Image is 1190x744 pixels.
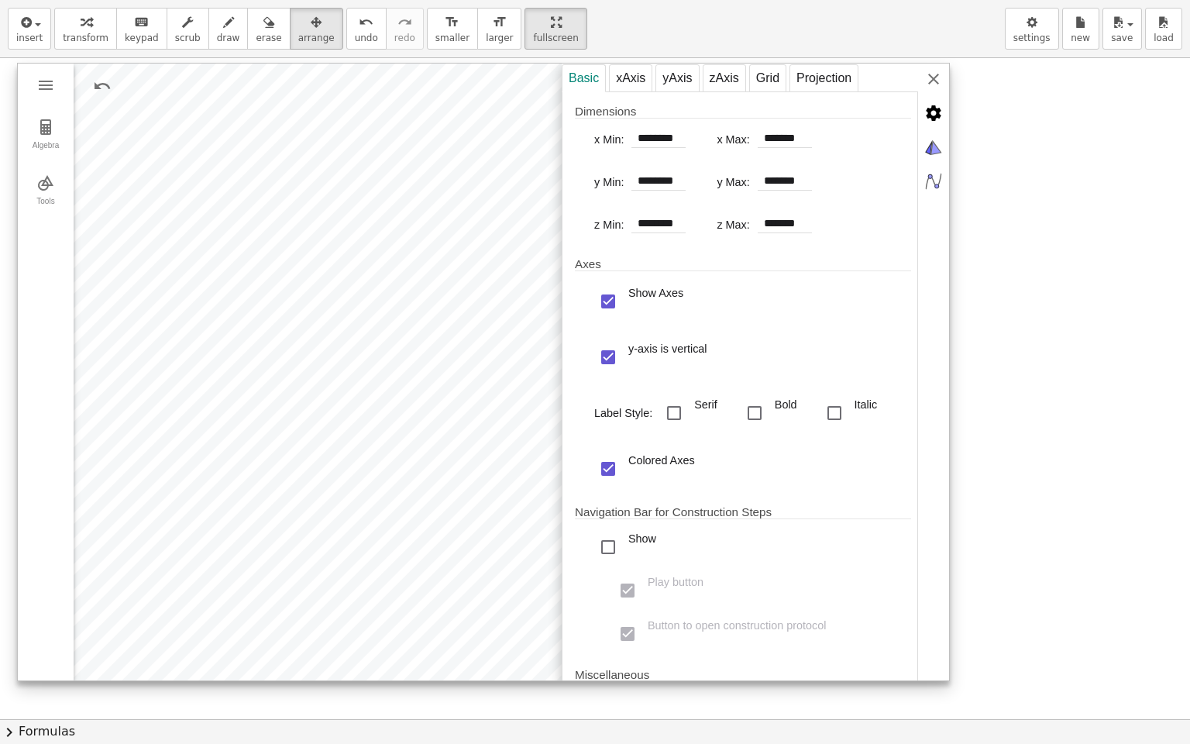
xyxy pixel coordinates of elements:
span: fullscreen [533,33,578,43]
div: Basic [562,64,606,92]
button: undoundo [346,8,387,50]
div: Serif [660,391,717,435]
button: erase [247,8,290,50]
div: y-axis is vertical [594,336,707,379]
label: z Max: [717,219,749,231]
div: Bold [741,391,797,435]
div: xAxis [609,64,652,92]
span: undo [355,33,378,43]
button: transform [54,8,117,50]
div: Show Axes [628,286,683,317]
button: scrub [167,8,209,50]
i: format_size [445,13,459,32]
div: Play button [614,569,703,612]
div: Tools [21,197,71,219]
img: svg+xml;base64,PHN2ZyB4bWxucz0iaHR0cDovL3d3dy53My5vcmcvMjAwMC9zdmciIHdpZHRoPSIyNCIgaGVpZ2h0PSIyNC... [918,64,949,95]
button: keyboardkeypad [116,8,167,50]
li: Algebra [918,166,949,200]
button: settings [1005,8,1059,50]
div: Navigation Bar for Construction Steps [575,505,911,519]
div: Algebra [21,141,71,163]
div: Axes [575,257,911,271]
span: load [1154,33,1174,43]
span: transform [63,33,108,43]
div: Show [594,525,656,569]
span: larger [486,33,513,43]
div: Show [628,532,656,563]
div: Play button [648,575,703,606]
button: Undo [88,72,116,100]
button: format_sizesmaller [427,8,478,50]
img: svg+xml;base64,PHN2ZyB4bWxucz0iaHR0cDovL3d3dy53My5vcmcvMjAwMC9zdmciIHdpZHRoPSIyNCIgaGVpZ2h0PSIyNC... [918,98,949,129]
span: scrub [175,33,201,43]
label: z Min: [594,219,624,231]
div: Show Axes [594,280,683,323]
label: x Min: [594,133,624,146]
div: Grid [749,64,786,92]
div: Serif [694,398,717,429]
div: Button to open construction protocol [648,618,826,649]
li: Advanced [918,98,949,132]
div: Italic [855,398,878,429]
i: keyboard [134,13,149,32]
button: format_sizelarger [477,8,521,50]
div: Colored Axes [628,453,695,484]
div: Bold [775,398,797,429]
span: draw [217,33,240,43]
span: erase [256,33,281,43]
div: Italic [820,391,878,435]
button: fullscreen [524,8,586,50]
label: y Max: [717,176,749,188]
i: redo [397,13,412,32]
div: Button to open construction protocol [614,612,826,656]
div: Projection [789,64,858,92]
button: new [1062,8,1099,50]
label: y Min: [594,176,624,188]
button: arrange [290,8,343,50]
div: Dimensions [575,105,911,119]
span: insert [16,33,43,43]
li: Preferences - 3D Graphics [918,132,949,166]
span: smaller [435,33,469,43]
span: new [1071,33,1090,43]
i: undo [359,13,373,32]
div: Label Style: [594,407,652,419]
span: settings [1013,33,1051,43]
span: save [1111,33,1133,43]
img: Main Menu [36,76,55,95]
div: Colored Axes [594,447,695,491]
button: draw [208,8,249,50]
button: insert [8,8,51,50]
button: save [1102,8,1142,50]
button: load [1145,8,1182,50]
div: yAxis [655,64,699,92]
img: svg+xml;base64,PHN2ZyB4bWxucz0iaHR0cDovL3d3dy53My5vcmcvMjAwMC9zdmciIHZpZXdCb3g9IjAgMCAyMCAyMCIgd2... [918,132,949,163]
button: redoredo [386,8,424,50]
div: zAxis [703,64,746,92]
span: redo [394,33,415,43]
span: arrange [298,33,335,43]
div: y-axis is vertical [628,342,707,373]
img: svg+xml;base64,PHN2ZyB4bWxucz0iaHR0cDovL3d3dy53My5vcmcvMjAwMC9zdmciIHhtbG5zOnhsaW5rPSJodHRwOi8vd3... [918,166,949,197]
div: Miscellaneous [575,668,911,682]
span: keypad [125,33,159,43]
label: x Max: [717,133,749,146]
i: format_size [492,13,507,32]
